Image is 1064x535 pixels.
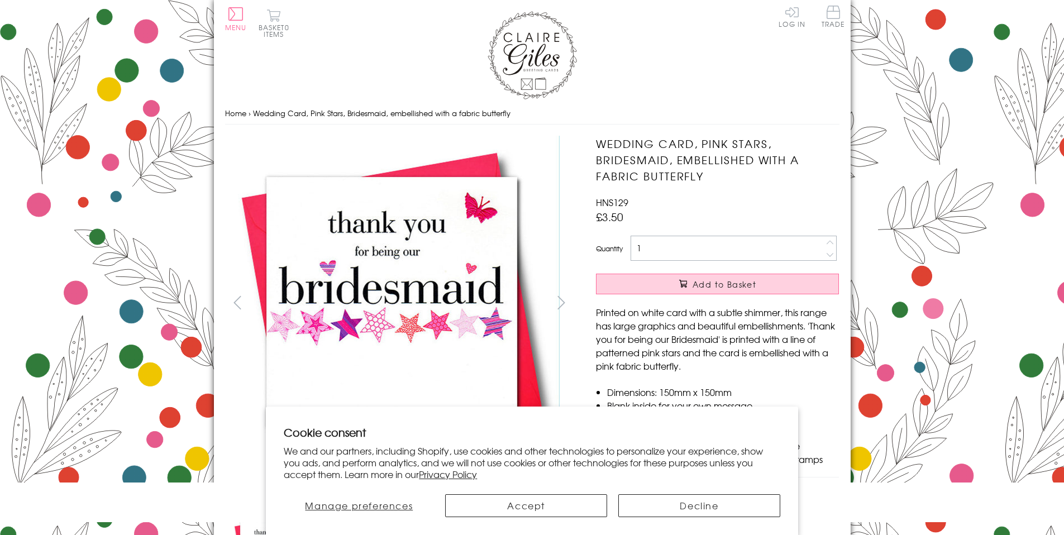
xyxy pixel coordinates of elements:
p: Printed on white card with a subtle shimmer, this range has large graphics and beautiful embellis... [596,305,839,372]
li: Blank inside for your own message [607,399,839,412]
button: Manage preferences [284,494,434,517]
button: next [548,290,574,315]
span: 0 items [264,22,289,39]
img: Wedding Card, Pink Stars, Bridesmaid, embellished with a fabric butterfly [574,136,909,471]
span: Manage preferences [305,499,413,512]
span: › [249,108,251,118]
span: Trade [822,6,845,27]
button: Decline [618,494,780,517]
nav: breadcrumbs [225,102,839,125]
button: Accept [445,494,607,517]
li: Dimensions: 150mm x 150mm [607,385,839,399]
button: Basket0 items [259,9,289,37]
img: Wedding Card, Pink Stars, Bridesmaid, embellished with a fabric butterfly [225,136,560,470]
a: Trade [822,6,845,30]
label: Quantity [596,243,623,254]
span: Wedding Card, Pink Stars, Bridesmaid, embellished with a fabric butterfly [253,108,510,118]
span: Add to Basket [693,279,756,290]
h2: Cookie consent [284,424,780,440]
button: Menu [225,7,247,31]
a: Home [225,108,246,118]
h1: Wedding Card, Pink Stars, Bridesmaid, embellished with a fabric butterfly [596,136,839,184]
button: prev [225,290,250,315]
button: Add to Basket [596,274,839,294]
span: Menu [225,22,247,32]
span: HNS129 [596,195,628,209]
img: Claire Giles Greetings Cards [488,11,577,99]
a: Privacy Policy [419,467,477,481]
a: Log In [779,6,805,27]
span: £3.50 [596,209,623,224]
p: We and our partners, including Shopify, use cookies and other technologies to personalize your ex... [284,445,780,480]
